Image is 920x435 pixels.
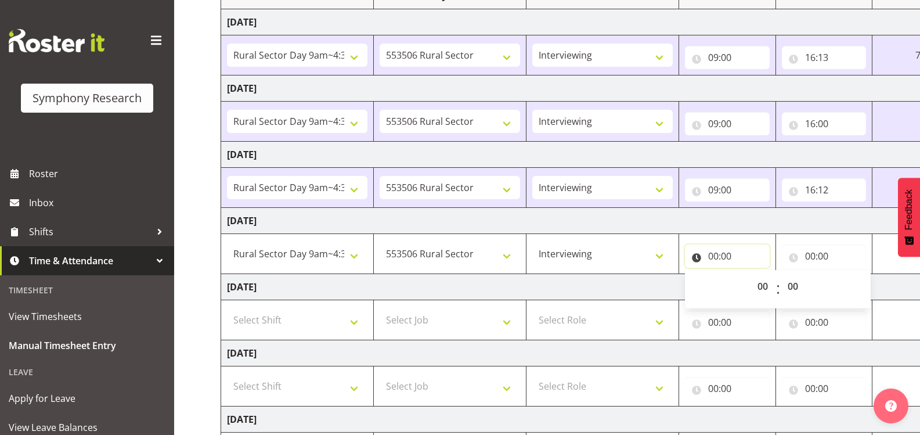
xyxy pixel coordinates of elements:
a: View Timesheets [3,302,171,331]
input: Click to select... [782,245,867,268]
span: Time & Attendance [29,252,151,269]
input: Click to select... [782,46,867,69]
input: Click to select... [685,311,770,334]
input: Click to select... [782,178,867,202]
input: Click to select... [685,46,770,69]
span: Inbox [29,194,168,211]
div: Symphony Research [33,89,142,107]
input: Click to select... [685,178,770,202]
input: Click to select... [782,112,867,135]
input: Click to select... [685,112,770,135]
img: Rosterit website logo [9,29,104,52]
span: Manual Timesheet Entry [9,337,165,354]
span: Shifts [29,223,151,240]
input: Click to select... [685,245,770,268]
a: Apply for Leave [3,384,171,413]
button: Feedback - Show survey [898,178,920,257]
span: Apply for Leave [9,390,165,407]
a: Manual Timesheet Entry [3,331,171,360]
span: : [776,275,780,304]
div: Leave [3,360,171,384]
span: Feedback [904,189,914,230]
span: Roster [29,165,168,182]
span: View Timesheets [9,308,165,325]
input: Click to select... [782,377,867,400]
div: Timesheet [3,278,171,302]
input: Click to select... [782,311,867,334]
img: help-xxl-2.png [885,400,897,412]
input: Click to select... [685,377,770,400]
